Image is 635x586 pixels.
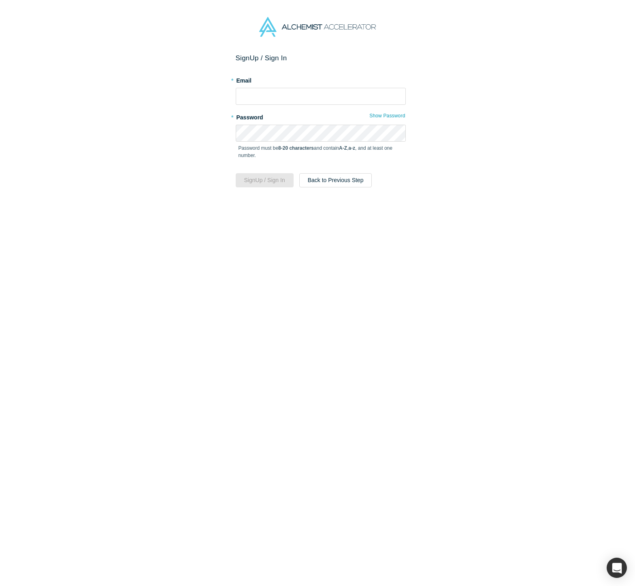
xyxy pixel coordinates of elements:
[259,17,376,37] img: Alchemist Accelerator Logo
[236,54,406,62] h2: Sign Up / Sign In
[348,145,355,151] strong: a-z
[278,145,314,151] strong: 8-20 characters
[239,144,403,159] p: Password must be and contain , , and at least one number.
[236,110,406,122] label: Password
[369,110,405,121] button: Show Password
[299,173,372,187] button: Back to Previous Step
[236,74,406,85] label: Email
[236,173,294,187] button: SignUp / Sign In
[339,145,347,151] strong: A-Z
